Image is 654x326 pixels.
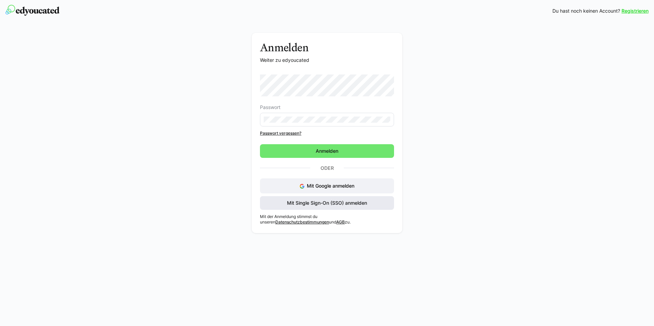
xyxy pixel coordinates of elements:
[260,41,394,54] h3: Anmelden
[275,219,329,225] a: Datenschutzbestimmungen
[552,8,620,14] span: Du hast noch keinen Account?
[260,144,394,158] button: Anmelden
[310,163,344,173] p: Oder
[286,200,368,206] span: Mit Single Sign-On (SSO) anmelden
[260,178,394,193] button: Mit Google anmelden
[260,131,394,136] a: Passwort vergessen?
[622,8,649,14] a: Registrieren
[5,5,60,16] img: edyoucated
[260,214,394,225] p: Mit der Anmeldung stimmst du unseren und zu.
[260,57,394,64] p: Weiter zu edyoucated
[336,219,345,225] a: AGB
[260,196,394,210] button: Mit Single Sign-On (SSO) anmelden
[315,148,339,154] span: Anmelden
[260,105,280,110] span: Passwort
[307,183,354,189] span: Mit Google anmelden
